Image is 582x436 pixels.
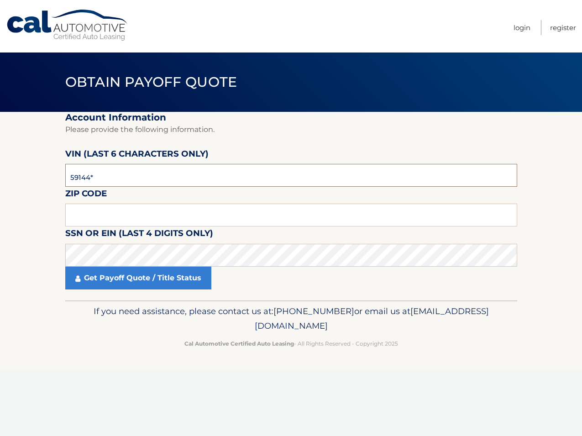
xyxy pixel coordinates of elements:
label: Zip Code [65,187,107,204]
p: Please provide the following information. [65,123,517,136]
strong: Cal Automotive Certified Auto Leasing [184,340,294,347]
a: Cal Automotive [6,9,129,42]
a: Login [514,20,530,35]
label: SSN or EIN (last 4 digits only) [65,226,213,243]
span: Obtain Payoff Quote [65,74,237,90]
a: Register [550,20,576,35]
a: Get Payoff Quote / Title Status [65,267,211,289]
h2: Account Information [65,112,517,123]
span: [PHONE_NUMBER] [273,306,354,316]
p: If you need assistance, please contact us at: or email us at [71,304,511,333]
label: VIN (last 6 characters only) [65,147,209,164]
p: - All Rights Reserved - Copyright 2025 [71,339,511,348]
